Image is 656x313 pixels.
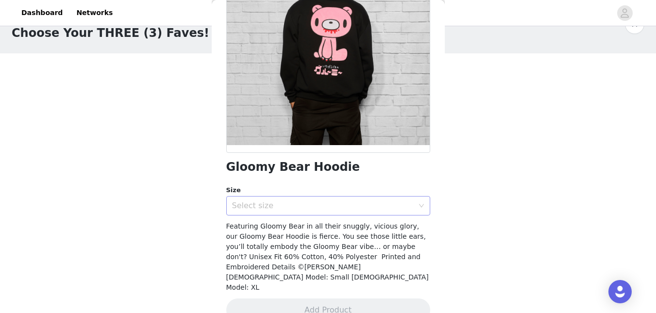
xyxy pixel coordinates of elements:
[608,280,632,303] div: Open Intercom Messenger
[419,203,424,210] i: icon: down
[620,5,629,21] div: avatar
[226,185,430,195] div: Size
[70,2,118,24] a: Networks
[232,201,414,211] div: Select size
[16,2,68,24] a: Dashboard
[226,222,429,291] span: Featuring Gloomy Bear in all their snuggly, vicious glory, our Gloomy Bear Hoodie is fierce. You ...
[12,24,209,42] h1: Choose Your THREE (3) Faves!
[226,161,360,174] h1: Gloomy Bear Hoodie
